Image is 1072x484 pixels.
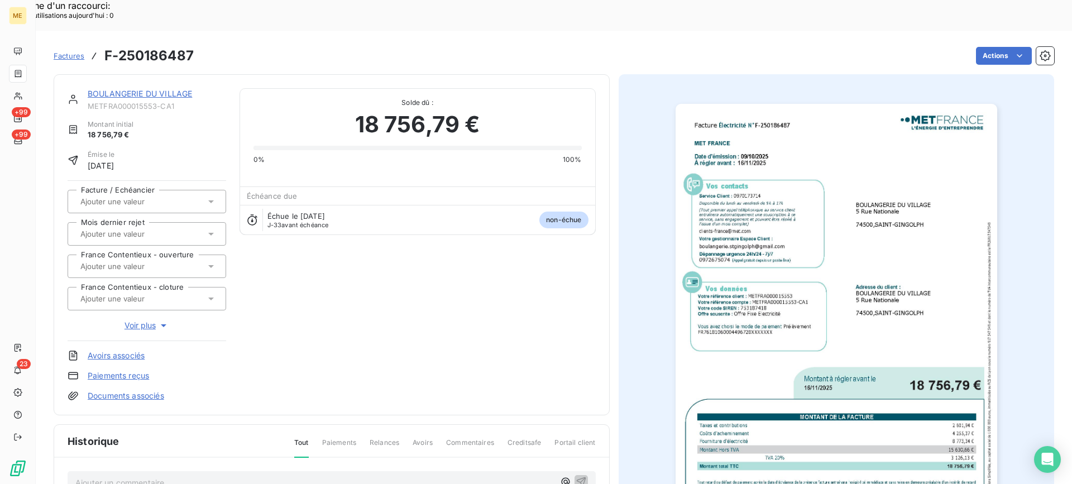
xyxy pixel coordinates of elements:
span: Creditsafe [508,438,542,457]
span: Historique [68,434,119,449]
span: 0% [253,155,265,165]
span: Émise le [88,150,114,160]
div: Open Intercom Messenger [1034,446,1061,473]
span: Relances [370,438,399,457]
span: Tout [294,438,309,458]
span: Échéance due [247,191,298,200]
img: Logo LeanPay [9,459,27,477]
span: METFRA000015553-CA1 [88,102,226,111]
h3: F-250186487 [104,46,194,66]
a: Avoirs associés [88,350,145,361]
input: Ajouter une valeur [79,229,192,239]
span: Solde dû : [253,98,582,108]
button: Actions [976,47,1032,65]
span: Avoirs [413,438,433,457]
input: Ajouter une valeur [79,294,192,304]
span: J-33 [267,221,282,229]
input: Ajouter une valeur [79,261,192,271]
span: Portail client [554,438,595,457]
a: Paiements reçus [88,370,149,381]
span: Factures [54,51,84,60]
span: 100% [563,155,582,165]
span: 23 [17,359,31,369]
span: Échue le [DATE] [267,212,325,221]
span: [DATE] [88,160,114,171]
span: Voir plus [125,320,169,331]
span: Montant initial [88,119,133,130]
button: Voir plus [68,319,226,332]
span: +99 [12,130,31,140]
a: Documents associés [88,390,164,401]
span: 18 756,79 € [88,130,133,141]
input: Ajouter une valeur [79,197,192,207]
a: BOULANGERIE DU VILLAGE [88,89,192,98]
span: 18 756,79 € [355,108,480,141]
span: Paiements [322,438,356,457]
span: non-échue [539,212,588,228]
span: +99 [12,107,31,117]
span: Commentaires [446,438,494,457]
a: Factures [54,50,84,61]
span: avant échéance [267,222,329,228]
